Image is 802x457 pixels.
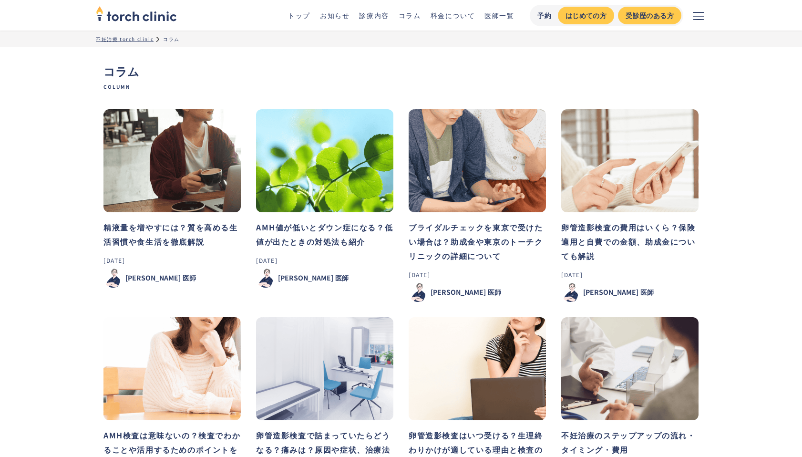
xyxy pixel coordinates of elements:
[561,428,699,457] h3: 不妊治療のステップアップの流れ・タイミング・費用
[561,109,699,302] a: 卵管造影検査の費用はいくら？保険適用と自費での金額、助成金についても解説[DATE][PERSON_NAME]医師
[256,220,393,249] h3: AMH値が低いとダウン症になる？低値が出たときの対処法も紹介
[256,109,393,288] a: AMH値が低いとダウン症になる？低値が出たときの対処法も紹介[DATE][PERSON_NAME]医師
[537,10,552,21] div: 予約
[163,35,180,42] div: コラム
[183,273,196,283] div: 医師
[561,270,699,279] div: [DATE]
[335,273,349,283] div: 医師
[626,10,674,21] div: 受診歴のある方
[618,7,681,24] a: 受診歴のある方
[103,220,241,249] h3: 精液量を増やすには？質を高める生活習慣や食生活を徹底解説
[484,10,514,20] a: 医師一覧
[278,273,333,283] div: [PERSON_NAME]
[431,10,475,20] a: 料金について
[96,35,154,42] a: 不妊治療 torch clinic
[431,287,486,297] div: [PERSON_NAME]
[125,273,181,283] div: [PERSON_NAME]
[96,3,177,24] img: torch clinic
[359,10,389,20] a: 診療内容
[409,109,546,302] a: ブライダルチェックを東京で受けたい場合は？助成金や東京のトーチクリニックの詳細について[DATE][PERSON_NAME]医師
[96,7,177,24] a: home
[256,256,393,265] div: [DATE]
[583,287,638,297] div: [PERSON_NAME]
[488,287,501,297] div: 医師
[409,270,546,279] div: [DATE]
[288,10,310,20] a: トップ
[566,10,607,21] div: はじめての方
[103,62,699,90] h1: コラム
[399,10,421,20] a: コラム
[558,7,614,24] a: はじめての方
[103,83,699,90] span: Column
[320,10,350,20] a: お知らせ
[561,220,699,263] h3: 卵管造影検査の費用はいくら？保険適用と自費での金額、助成金についても解説
[409,220,546,263] h3: ブライダルチェックを東京で受けたい場合は？助成金や東京のトーチクリニックの詳細について
[640,287,654,297] div: 医師
[103,109,241,288] a: 精液量を増やすには？質を高める生活習慣や食生活を徹底解説[DATE][PERSON_NAME]医師
[103,256,241,265] div: [DATE]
